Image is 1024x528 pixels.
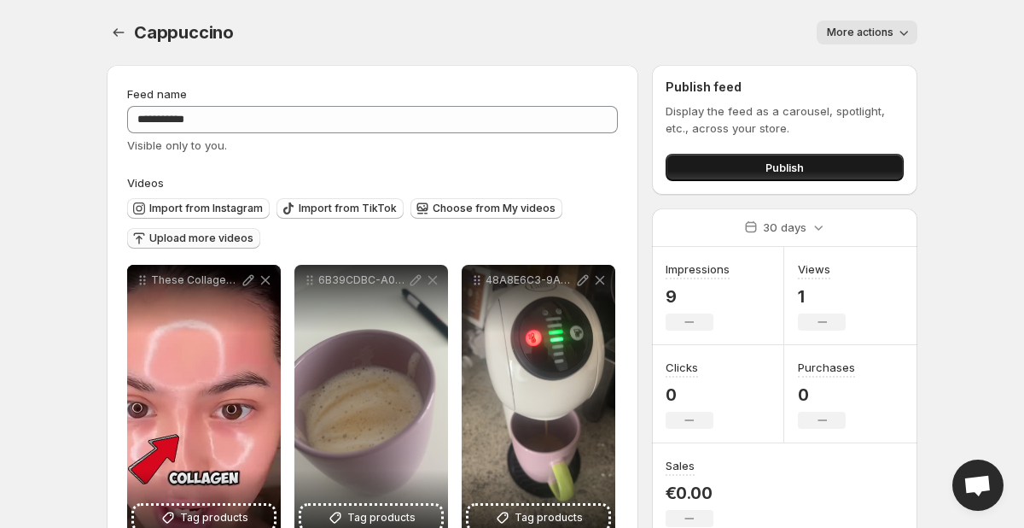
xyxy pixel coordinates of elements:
[798,286,846,307] p: 1
[410,198,562,219] button: Choose from My videos
[127,87,187,101] span: Feed name
[666,359,698,376] h3: Clicks
[666,154,904,181] button: Publish
[666,79,904,96] h2: Publish feed
[127,138,227,152] span: Visible only to you.
[952,460,1004,511] div: Open chat
[127,176,164,190] span: Videos
[666,384,713,405] p: 0
[151,273,240,287] p: These Collagen Night Wrapping Mask works wonders while you sleep
[486,273,574,287] p: 48A8E6C3-9A4D-494B-BE4F-F1071EDA829E
[127,198,270,219] button: Import from Instagram
[763,219,806,236] p: 30 days
[299,202,397,215] span: Import from TikTok
[347,509,416,526] span: Tag products
[127,228,260,249] button: Upload more videos
[107,21,131,44] button: Settings
[149,232,253,245] span: Upload more videos
[149,202,263,215] span: Import from Instagram
[666,103,904,137] p: Display the feed as a carousel, spotlight, etc., across your store.
[276,198,404,219] button: Import from TikTok
[180,509,248,526] span: Tag products
[666,457,695,474] h3: Sales
[827,26,893,39] span: More actions
[765,159,804,176] span: Publish
[798,384,855,405] p: 0
[798,261,830,278] h3: Views
[515,509,583,526] span: Tag products
[433,202,556,215] span: Choose from My videos
[134,22,234,43] span: Cappuccino
[817,21,917,44] button: More actions
[318,273,407,287] p: 6B39CDBC-A00E-4D7F-A8E7-1F7FEFFB52EC
[666,261,730,278] h3: Impressions
[666,483,713,503] p: €0.00
[666,286,730,307] p: 9
[798,359,855,376] h3: Purchases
